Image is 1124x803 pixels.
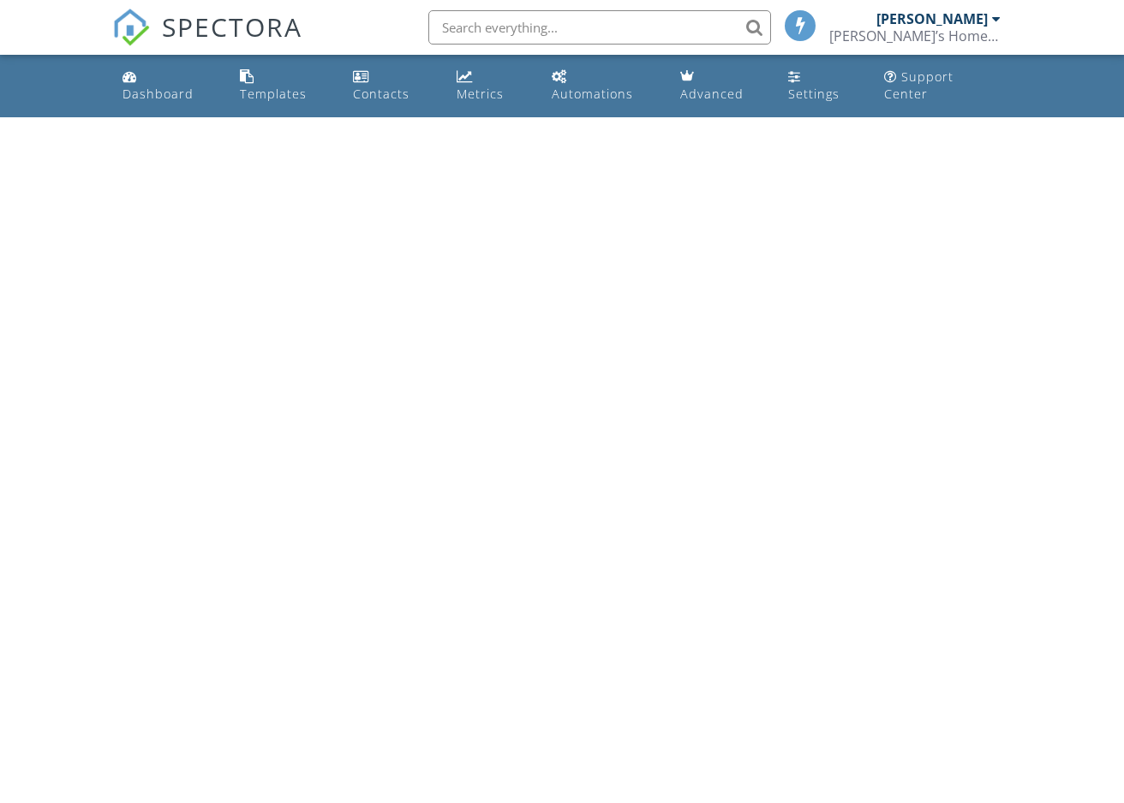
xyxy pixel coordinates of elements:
div: Contacts [353,86,410,102]
a: Advanced [673,62,768,110]
div: Dashboard [123,86,194,102]
a: Automations (Basic) [545,62,660,110]
div: Settings [788,86,840,102]
div: Advanced [680,86,744,102]
a: Settings [781,62,864,110]
input: Search everything... [428,10,771,45]
div: [PERSON_NAME] [876,10,988,27]
div: Support Center [884,68,954,102]
span: SPECTORA [162,9,302,45]
a: Support Center [877,62,1008,110]
div: Metrics [457,86,504,102]
a: Dashboard [116,62,219,110]
div: Sarah’s Home Inspections Inc [829,27,1001,45]
div: Automations [552,86,633,102]
a: Templates [233,62,332,110]
div: Templates [240,86,307,102]
a: SPECTORA [112,23,302,59]
a: Metrics [450,62,531,110]
img: The Best Home Inspection Software - Spectora [112,9,150,46]
a: Contacts [346,62,437,110]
